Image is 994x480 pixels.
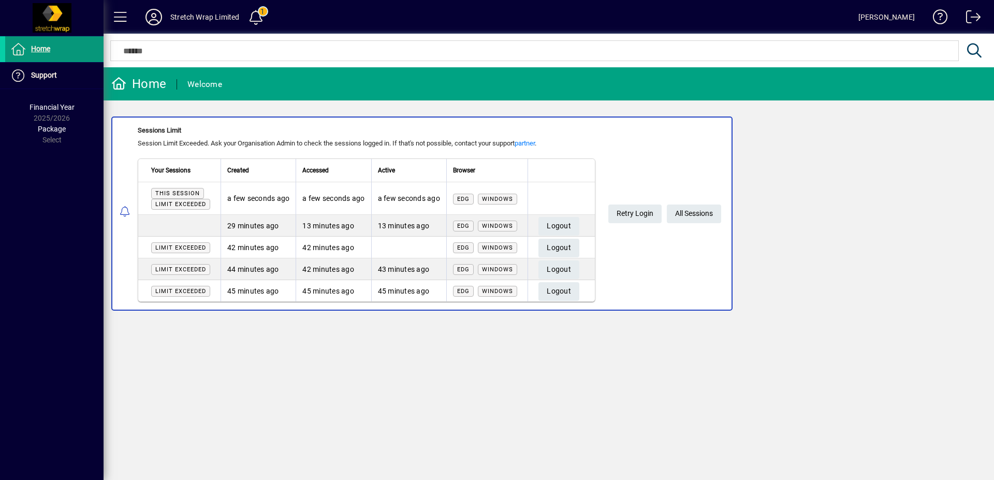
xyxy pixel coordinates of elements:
span: Windows [482,196,513,202]
span: Retry Login [617,205,653,222]
td: a few seconds ago [221,182,296,215]
span: Your Sessions [151,165,191,176]
button: Profile [137,8,170,26]
span: Limit exceeded [155,288,206,295]
span: Limit exceeded [155,266,206,273]
span: Edg [457,288,470,295]
td: 13 minutes ago [296,215,371,237]
td: 43 minutes ago [371,258,446,280]
td: a few seconds ago [296,182,371,215]
button: Logout [538,282,579,301]
span: Support [31,71,57,79]
span: Edg [457,223,470,229]
button: Logout [538,260,579,279]
span: Logout [547,239,571,256]
td: 44 minutes ago [221,258,296,280]
span: Logout [547,283,571,300]
span: Windows [482,244,513,251]
div: Home [111,76,166,92]
span: Financial Year [30,103,75,111]
span: Windows [482,223,513,229]
span: Logout [547,261,571,278]
span: This session [155,190,200,197]
td: 42 minutes ago [296,237,371,258]
td: 45 minutes ago [296,280,371,301]
span: All Sessions [675,205,713,222]
div: Session Limit Exceeded. Ask your Organisation Admin to check the sessions logged in. If that's no... [138,138,595,149]
a: Knowledge Base [925,2,948,36]
span: Browser [453,165,475,176]
td: 45 minutes ago [221,280,296,301]
a: Logout [958,2,981,36]
td: 42 minutes ago [296,258,371,280]
app-alert-notification-menu-item: Sessions Limit [104,117,994,311]
span: Package [38,125,66,133]
span: Logout [547,217,571,235]
span: Limit exceeded [155,244,206,251]
span: Created [227,165,249,176]
button: Logout [538,239,579,257]
span: Home [31,45,50,53]
button: Retry Login [608,205,662,223]
div: Welcome [187,76,222,93]
a: partner [515,139,535,147]
div: Stretch Wrap Limited [170,9,240,25]
span: Limit exceeded [155,201,206,208]
td: 29 minutes ago [221,215,296,237]
span: Active [378,165,395,176]
span: Edg [457,244,470,251]
span: Windows [482,266,513,273]
span: Edg [457,196,470,202]
div: [PERSON_NAME] [858,9,915,25]
span: Edg [457,266,470,273]
td: 42 minutes ago [221,237,296,258]
a: Support [5,63,104,89]
span: Windows [482,288,513,295]
td: 45 minutes ago [371,280,446,301]
button: Logout [538,217,579,236]
a: All Sessions [667,205,721,223]
span: Accessed [302,165,329,176]
td: 13 minutes ago [371,215,446,237]
div: Sessions Limit [138,125,595,136]
td: a few seconds ago [371,182,446,215]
